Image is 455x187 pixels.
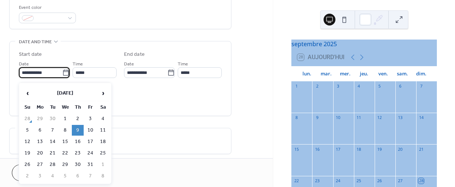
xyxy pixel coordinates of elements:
[317,67,336,81] div: mar.
[59,159,71,170] td: 29
[22,86,33,101] span: ‹
[84,148,96,159] td: 24
[72,159,84,170] td: 30
[84,136,96,147] td: 17
[294,178,299,184] div: 22
[34,102,46,113] th: Mo
[124,60,134,68] span: Date
[398,115,403,120] div: 13
[21,171,33,181] td: 2
[377,84,382,89] div: 5
[314,178,320,184] div: 23
[84,159,96,170] td: 31
[418,146,424,152] div: 21
[398,84,403,89] div: 6
[12,164,57,181] button: Cancel
[398,178,403,184] div: 27
[59,102,71,113] th: We
[294,146,299,152] div: 15
[335,115,341,120] div: 10
[47,148,58,159] td: 21
[84,171,96,181] td: 7
[59,171,71,181] td: 5
[72,171,84,181] td: 6
[59,113,71,124] td: 1
[19,51,42,58] div: Start date
[97,159,109,170] td: 1
[34,125,46,136] td: 6
[21,113,33,124] td: 28
[97,125,109,136] td: 11
[393,67,412,81] div: sam.
[34,136,46,147] td: 13
[374,67,393,81] div: ven.
[34,159,46,170] td: 27
[59,136,71,147] td: 15
[398,146,403,152] div: 20
[97,102,109,113] th: Sa
[72,136,84,147] td: 16
[21,159,33,170] td: 26
[356,178,362,184] div: 25
[34,171,46,181] td: 3
[73,60,83,68] span: Time
[294,115,299,120] div: 8
[84,113,96,124] td: 3
[377,178,382,184] div: 26
[21,136,33,147] td: 12
[84,102,96,113] th: Fr
[356,115,362,120] div: 11
[47,159,58,170] td: 28
[72,102,84,113] th: Th
[314,84,320,89] div: 2
[335,67,355,81] div: mer.
[294,84,299,89] div: 1
[19,60,29,68] span: Date
[314,115,320,120] div: 9
[97,136,109,147] td: 18
[47,113,58,124] td: 30
[97,113,109,124] td: 4
[34,113,46,124] td: 29
[47,136,58,147] td: 14
[97,171,109,181] td: 8
[72,148,84,159] td: 23
[21,148,33,159] td: 19
[19,4,74,11] div: Event color
[84,125,96,136] td: 10
[124,51,145,58] div: End date
[356,146,362,152] div: 18
[59,148,71,159] td: 22
[335,146,341,152] div: 17
[335,84,341,89] div: 3
[34,85,96,101] th: [DATE]
[47,171,58,181] td: 4
[418,84,424,89] div: 7
[72,125,84,136] td: 9
[19,38,52,46] span: Date and time
[418,115,424,120] div: 14
[97,86,108,101] span: ›
[47,102,58,113] th: Tu
[21,125,33,136] td: 5
[356,84,362,89] div: 4
[97,148,109,159] td: 25
[412,67,431,81] div: dim.
[72,113,84,124] td: 2
[34,148,46,159] td: 20
[297,67,317,81] div: lun.
[47,125,58,136] td: 7
[355,67,374,81] div: jeu.
[377,146,382,152] div: 19
[59,125,71,136] td: 8
[335,178,341,184] div: 24
[291,40,437,48] div: septembre 2025
[314,146,320,152] div: 16
[377,115,382,120] div: 12
[418,178,424,184] div: 28
[178,60,188,68] span: Time
[21,102,33,113] th: Su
